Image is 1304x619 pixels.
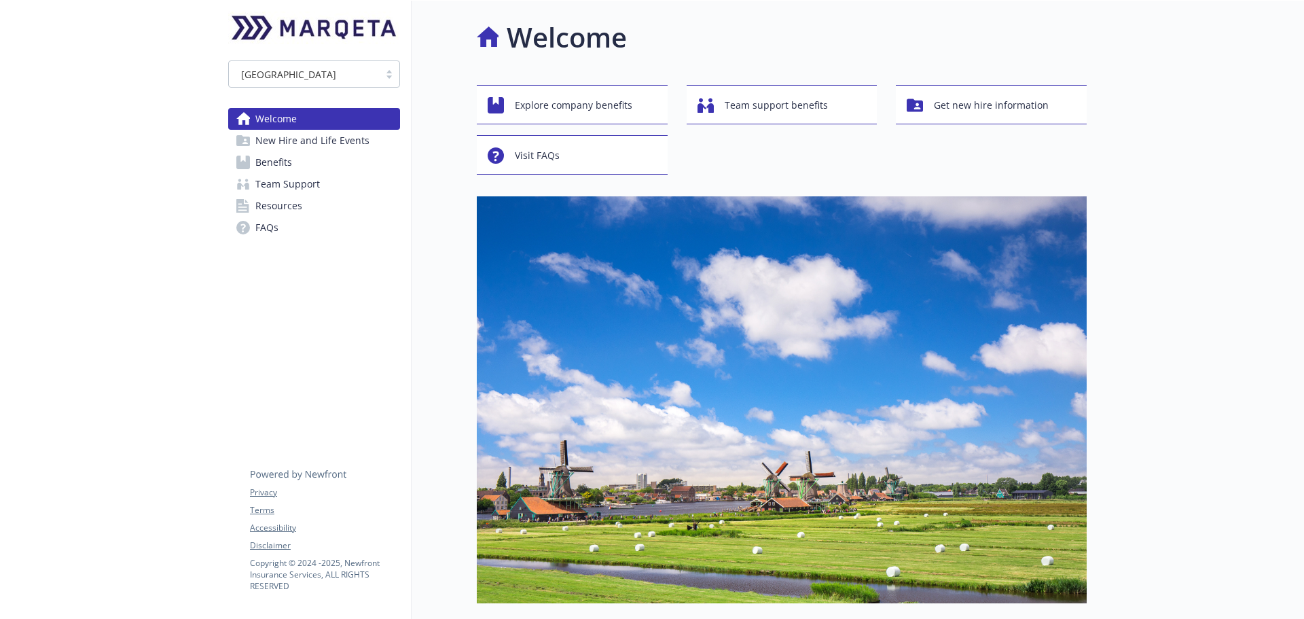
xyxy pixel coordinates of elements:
[255,217,278,238] span: FAQs
[507,17,627,58] h1: Welcome
[725,92,828,118] span: Team support benefits
[255,173,320,195] span: Team Support
[228,108,400,130] a: Welcome
[255,152,292,173] span: Benefits
[236,67,372,82] span: [GEOGRAPHIC_DATA]
[477,135,668,175] button: Visit FAQs
[896,85,1087,124] button: Get new hire information
[255,195,302,217] span: Resources
[477,85,668,124] button: Explore company benefits
[515,143,560,169] span: Visit FAQs
[250,487,399,499] a: Privacy
[228,217,400,238] a: FAQs
[687,85,877,124] button: Team support benefits
[228,173,400,195] a: Team Support
[255,108,297,130] span: Welcome
[250,504,399,516] a: Terms
[250,522,399,534] a: Accessibility
[228,130,400,152] a: New Hire and Life Events
[934,92,1049,118] span: Get new hire information
[255,130,369,152] span: New Hire and Life Events
[477,196,1087,603] img: overview page banner
[515,92,632,118] span: Explore company benefits
[228,195,400,217] a: Resources
[250,557,399,592] p: Copyright © 2024 - 2025 , Newfront Insurance Services, ALL RIGHTS RESERVED
[241,67,336,82] span: [GEOGRAPHIC_DATA]
[228,152,400,173] a: Benefits
[250,540,399,552] a: Disclaimer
